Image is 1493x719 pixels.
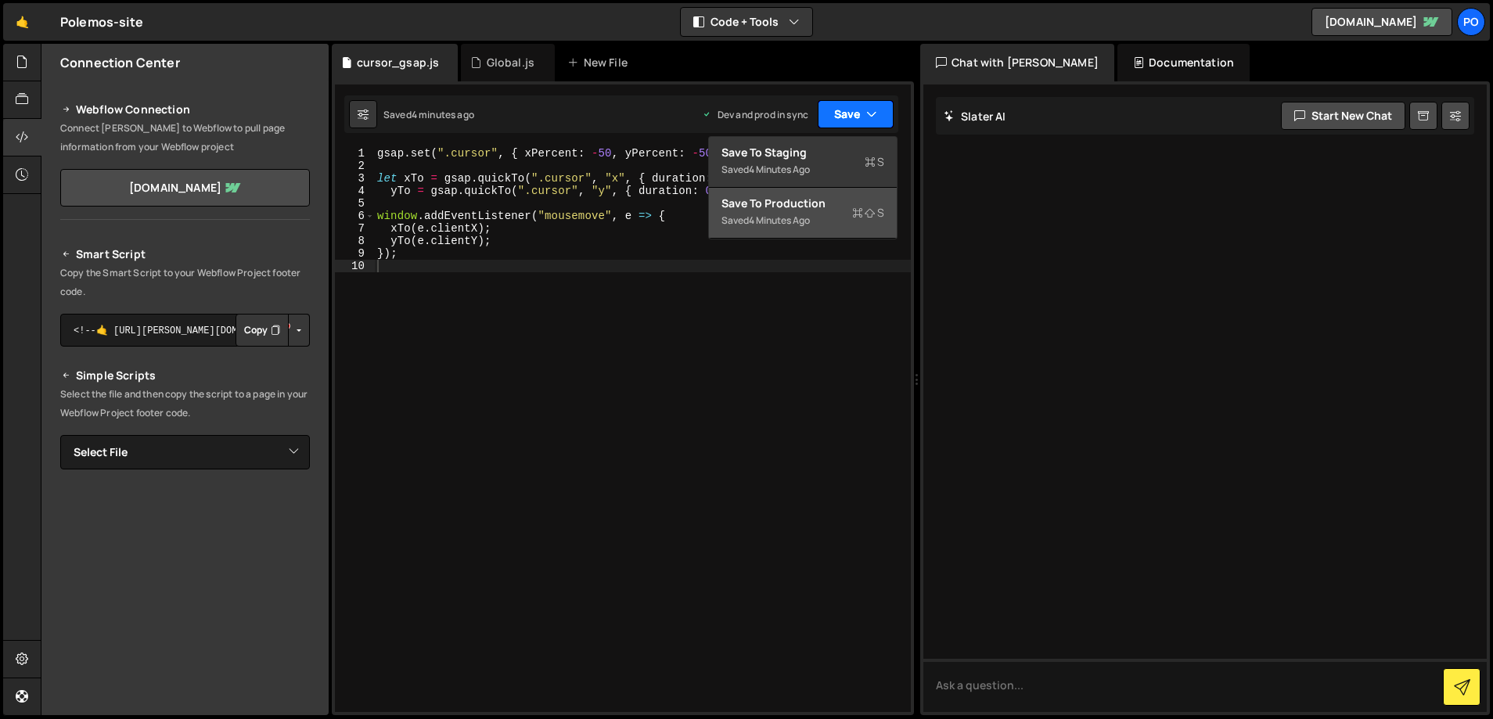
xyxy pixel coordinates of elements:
div: Chat with [PERSON_NAME] [920,44,1114,81]
div: 10 [335,260,375,272]
button: Code + Tools [681,8,812,36]
h2: Connection Center [60,54,180,71]
iframe: YouTube video player [60,495,311,636]
div: 3 [335,172,375,185]
div: Polemos-site [60,13,143,31]
div: 9 [335,247,375,260]
a: [DOMAIN_NAME] [1311,8,1452,36]
div: Button group with nested dropdown [236,314,310,347]
button: Copy [236,314,289,347]
button: Save to StagingS Saved4 minutes ago [709,137,897,188]
span: S [852,205,884,221]
textarea: To enrich screen reader interactions, please activate Accessibility in Grammarly extension settings [60,314,310,347]
button: Start new chat [1281,102,1405,130]
div: cursor_gsap.js [357,55,439,70]
div: 2 [335,160,375,172]
div: 8 [335,235,375,247]
p: Connect [PERSON_NAME] to Webflow to pull page information from your Webflow project [60,119,310,156]
div: Save to Production [721,196,884,211]
div: 7 [335,222,375,235]
a: Po [1457,8,1485,36]
div: 4 minutes ago [749,163,810,176]
h2: Webflow Connection [60,100,310,119]
div: Save to Staging [721,145,884,160]
div: Saved [721,211,884,230]
div: Saved [721,160,884,179]
h2: Simple Scripts [60,366,310,385]
div: Documentation [1117,44,1250,81]
a: 🤙 [3,3,41,41]
p: Copy the Smart Script to your Webflow Project footer code. [60,264,310,301]
div: 4 [335,185,375,197]
div: Global.js [487,55,534,70]
div: 4 minutes ago [749,214,810,227]
div: Dev and prod in sync [702,108,808,121]
h2: Slater AI [944,109,1006,124]
p: Select the file and then copy the script to a page in your Webflow Project footer code. [60,385,310,422]
div: 6 [335,210,375,222]
a: [DOMAIN_NAME] [60,169,310,207]
span: S [865,154,884,170]
h2: Smart Script [60,245,310,264]
div: 4 minutes ago [412,108,474,121]
button: Save to ProductionS Saved4 minutes ago [709,188,897,239]
button: Save [818,100,894,128]
div: 5 [335,197,375,210]
div: New File [567,55,633,70]
div: 1 [335,147,375,160]
div: Saved [383,108,474,121]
